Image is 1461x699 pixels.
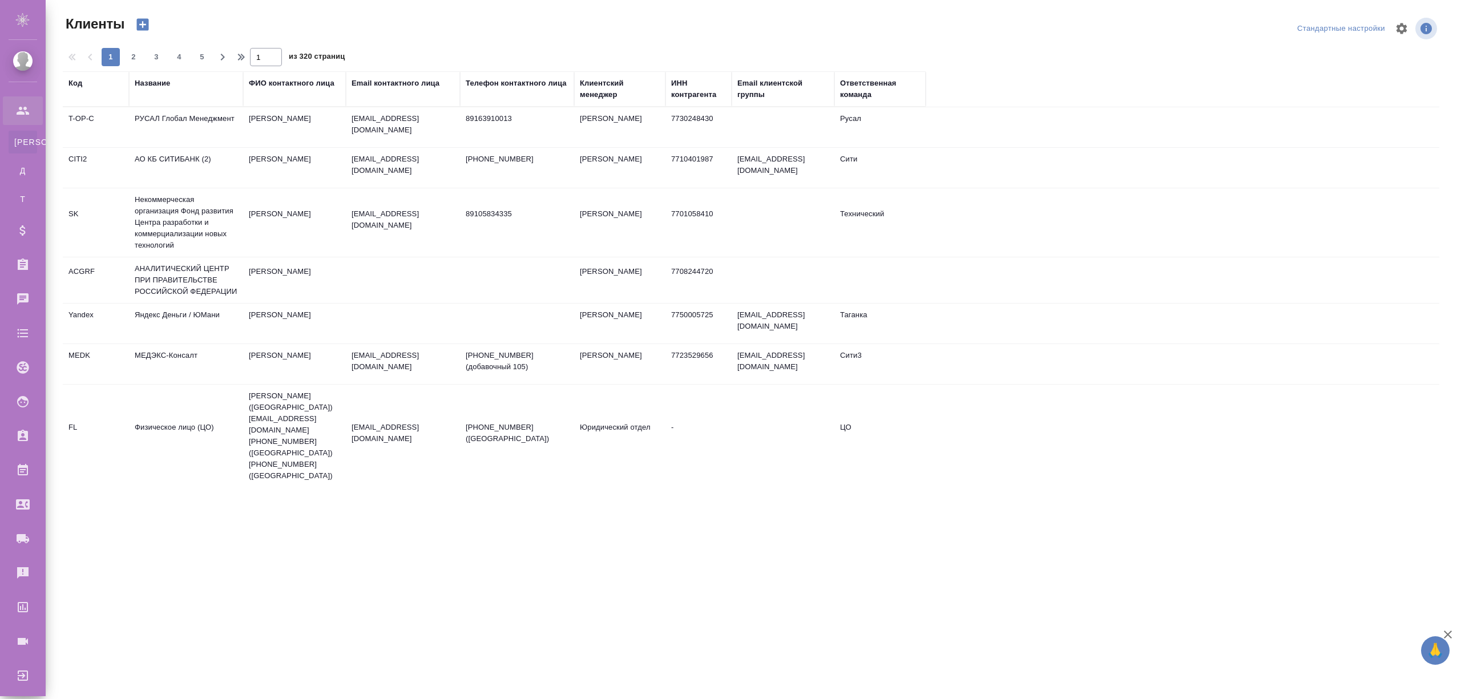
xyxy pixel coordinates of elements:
span: Т [14,193,31,205]
button: 4 [170,48,188,66]
td: [PERSON_NAME] [574,203,665,243]
a: Т [9,188,37,211]
button: Создать [129,15,156,34]
p: [EMAIL_ADDRESS][DOMAIN_NAME] [352,208,454,231]
div: Телефон контактного лица [466,78,567,89]
td: 7750005725 [665,304,732,344]
div: Email клиентской группы [737,78,829,100]
td: Сити3 [834,344,926,384]
div: Клиентский менеджер [580,78,660,100]
div: split button [1294,20,1388,38]
span: Клиенты [63,15,124,33]
div: Название [135,78,170,89]
td: [PERSON_NAME] [243,148,346,188]
td: ACGRF [63,260,129,300]
td: АНАЛИТИЧЕСКИЙ ЦЕНТР ПРИ ПРАВИТЕЛЬСТВЕ РОССИЙСКОЙ ФЕДЕРАЦИИ [129,257,243,303]
td: [EMAIL_ADDRESS][DOMAIN_NAME] [732,304,834,344]
td: Русал [834,107,926,147]
td: ЦО [834,416,926,456]
td: Технический [834,203,926,243]
td: Таганка [834,304,926,344]
td: Юридический отдел [574,416,665,456]
p: 89163910013 [466,113,568,124]
td: РУСАЛ Глобал Менеджмент [129,107,243,147]
p: [PHONE_NUMBER] (добавочный 105) [466,350,568,373]
td: FL [63,416,129,456]
span: 3 [147,51,166,63]
td: Некоммерческая организация Фонд развития Центра разработки и коммерциализации новых технологий [129,188,243,257]
button: 2 [124,48,143,66]
span: Настроить таблицу [1388,15,1415,42]
td: [PERSON_NAME] [243,344,346,384]
td: MEDK [63,344,129,384]
button: 🙏 [1421,636,1450,665]
td: CITI2 [63,148,129,188]
a: [PERSON_NAME] [9,131,37,153]
td: [EMAIL_ADDRESS][DOMAIN_NAME] [732,344,834,384]
span: Д [14,165,31,176]
p: 89105834335 [466,208,568,220]
td: [PERSON_NAME] [243,260,346,300]
p: [PHONE_NUMBER] [466,153,568,165]
td: T-OP-C [63,107,129,147]
td: - [665,416,732,456]
div: Ответственная команда [840,78,920,100]
span: 2 [124,51,143,63]
p: [EMAIL_ADDRESS][DOMAIN_NAME] [352,422,454,445]
td: Сити [834,148,926,188]
td: 7723529656 [665,344,732,384]
button: 3 [147,48,166,66]
td: Яндекс Деньги / ЮМани [129,304,243,344]
td: Физическое лицо (ЦО) [129,416,243,456]
td: [PERSON_NAME] [243,304,346,344]
td: 7708244720 [665,260,732,300]
span: Посмотреть информацию [1415,18,1439,39]
td: [PERSON_NAME] [574,344,665,384]
span: из 320 страниц [289,50,345,66]
div: ИНН контрагента [671,78,726,100]
p: [PHONE_NUMBER] ([GEOGRAPHIC_DATA]) [466,422,568,445]
div: ФИО контактного лица [249,78,334,89]
td: [PERSON_NAME] [243,203,346,243]
td: 7710401987 [665,148,732,188]
p: [EMAIL_ADDRESS][DOMAIN_NAME] [352,153,454,176]
a: Д [9,159,37,182]
td: [PERSON_NAME] [574,148,665,188]
td: [PERSON_NAME] [243,107,346,147]
button: 5 [193,48,211,66]
td: МЕДЭКС-Консалт [129,344,243,384]
span: 5 [193,51,211,63]
span: 4 [170,51,188,63]
td: 7730248430 [665,107,732,147]
div: Email контактного лица [352,78,439,89]
td: [PERSON_NAME] ([GEOGRAPHIC_DATA]) [EMAIL_ADDRESS][DOMAIN_NAME] [PHONE_NUMBER] ([GEOGRAPHIC_DATA])... [243,385,346,487]
td: [PERSON_NAME] [574,260,665,300]
td: [EMAIL_ADDRESS][DOMAIN_NAME] [732,148,834,188]
span: 🙏 [1426,639,1445,662]
td: АО КБ СИТИБАНК (2) [129,148,243,188]
td: Yandex [63,304,129,344]
div: Код [68,78,82,89]
td: 7701058410 [665,203,732,243]
span: [PERSON_NAME] [14,136,31,148]
td: SK [63,203,129,243]
p: [EMAIL_ADDRESS][DOMAIN_NAME] [352,113,454,136]
td: [PERSON_NAME] [574,304,665,344]
p: [EMAIL_ADDRESS][DOMAIN_NAME] [352,350,454,373]
td: [PERSON_NAME] [574,107,665,147]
